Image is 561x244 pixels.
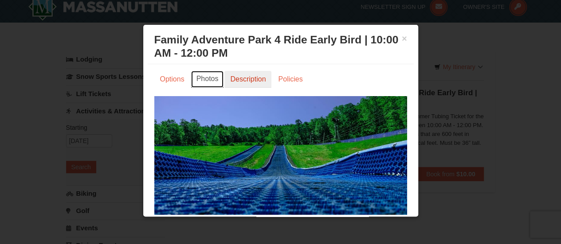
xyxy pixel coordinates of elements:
[154,71,190,88] a: Options
[402,34,407,43] button: ×
[272,71,308,88] a: Policies
[154,33,407,60] h3: Family Adventure Park 4 Ride Early Bird | 10:00 AM - 12:00 PM
[154,96,407,234] img: 6619925-18-3c99bf8f.jpg
[224,71,271,88] a: Description
[191,71,224,88] a: Photos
